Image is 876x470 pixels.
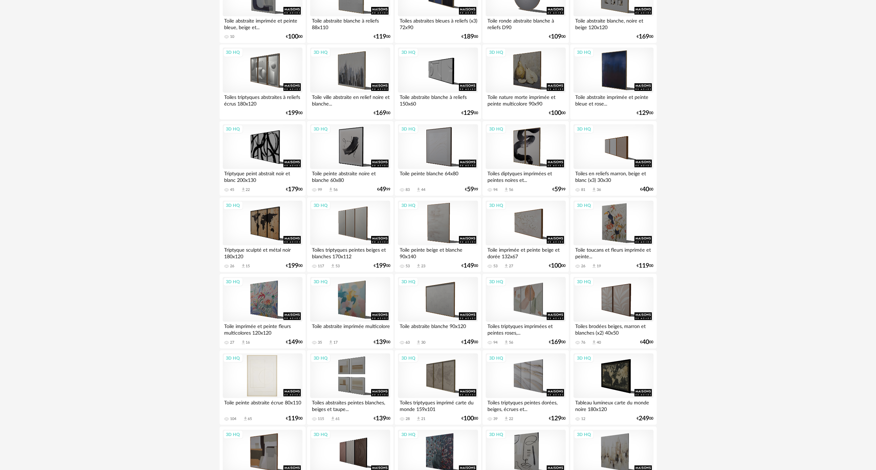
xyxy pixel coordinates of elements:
[570,274,656,349] a: 3D HQ Toiles brodées beiges, marron et blanches (x2) 40x50 76 Download icon 40 €4000
[330,263,335,269] span: Download icon
[311,125,331,134] div: 3D HQ
[483,198,569,272] a: 3D HQ Toile imprimée et peinte beige et dorée 132x67 53 Download icon 27 €10000
[288,187,298,192] span: 179
[328,340,333,345] span: Download icon
[597,264,601,269] div: 19
[318,417,324,421] div: 115
[288,416,298,421] span: 119
[288,263,298,268] span: 199
[286,34,303,39] div: € 00
[483,121,569,196] a: 3D HQ Toiles diptyques imprimées et peintes noires et... 94 Download icon 56 €5999
[330,416,335,421] span: Download icon
[248,417,252,421] div: 65
[376,416,386,421] span: 139
[509,417,513,421] div: 22
[483,274,569,349] a: 3D HQ Toiles triptyques imprimées et peintes roses,... 94 Download icon 56 €16900
[592,263,597,269] span: Download icon
[377,187,390,192] div: € 99
[592,187,597,192] span: Download icon
[406,340,410,345] div: 63
[551,263,562,268] span: 100
[398,245,478,259] div: Toile peinte beige et blanche 90x140
[333,340,338,345] div: 17
[286,416,303,421] div: € 00
[421,187,425,192] div: 44
[398,93,478,107] div: Toile abstraite blanche à reliefs 150x60
[223,125,243,134] div: 3D HQ
[509,264,513,269] div: 27
[581,417,585,421] div: 12
[398,322,478,336] div: Toile abstraite blanche 90x120
[307,350,393,425] a: 3D HQ Toiles abstraites peintes blanches, beiges et taupe... 115 Download icon 61 €13900
[493,264,497,269] div: 53
[483,44,569,119] a: 3D HQ Toile nature morte imprimée et peinte multicolore 90x90 €10000
[416,263,421,269] span: Download icon
[223,48,243,57] div: 3D HQ
[504,263,509,269] span: Download icon
[592,340,597,345] span: Download icon
[549,263,566,268] div: € 00
[461,340,478,345] div: € 00
[416,340,421,345] span: Download icon
[241,263,246,269] span: Download icon
[310,93,390,107] div: Toile ville abstraite en relief noire et blanche...
[395,274,481,349] a: 3D HQ Toile abstraite blanche 90x120 63 Download icon 30 €14900
[395,44,481,119] a: 3D HQ Toile abstraite blanche à reliefs 150x60 €12900
[637,111,654,116] div: € 00
[574,125,594,134] div: 3D HQ
[570,198,656,272] a: 3D HQ Toile toucans et fleurs imprimée et peinte... 26 Download icon 19 €11900
[374,111,390,116] div: € 00
[416,416,421,421] span: Download icon
[486,398,565,412] div: Toiles triptyques peintes dorées, beiges, écrues et...
[223,277,243,286] div: 3D HQ
[643,187,649,192] span: 40
[574,354,594,363] div: 3D HQ
[379,187,386,192] span: 49
[504,416,509,421] span: Download icon
[286,263,303,268] div: € 00
[573,16,653,30] div: Toile abstraite blanche, noire et beige 120x120
[376,263,386,268] span: 199
[318,264,324,269] div: 117
[374,263,390,268] div: € 00
[639,34,649,39] span: 169
[637,34,654,39] div: € 00
[220,198,306,272] a: 3D HQ Triptyque sculpté et métal noir 180x120 26 Download icon 15 €19900
[574,201,594,210] div: 3D HQ
[463,263,474,268] span: 149
[286,111,303,116] div: € 00
[286,340,303,345] div: € 00
[223,354,243,363] div: 3D HQ
[486,48,506,57] div: 3D HQ
[406,417,410,421] div: 28
[246,187,250,192] div: 22
[640,340,654,345] div: € 00
[486,430,506,439] div: 3D HQ
[486,16,565,30] div: Toile ronde abstraite blanche à reliefs D90
[398,169,478,183] div: Toile peinte blanche 64x80
[486,201,506,210] div: 3D HQ
[643,340,649,345] span: 40
[467,187,474,192] span: 59
[574,48,594,57] div: 3D HQ
[376,340,386,345] span: 139
[311,430,331,439] div: 3D HQ
[374,340,390,345] div: € 00
[223,169,303,183] div: Triptyque peint abstrait noir et blanc 200x130
[463,340,474,345] span: 149
[581,187,585,192] div: 81
[223,430,243,439] div: 3D HQ
[220,121,306,196] a: 3D HQ Triptyque peint abstrait noir et blanc 200x130 45 Download icon 22 €17900
[230,417,237,421] div: 104
[573,245,653,259] div: Toile toucans et fleurs imprimée et peinte...
[639,111,649,116] span: 129
[581,264,585,269] div: 26
[318,340,322,345] div: 35
[310,322,390,336] div: Toile abstraite imprimée multicolore
[493,340,497,345] div: 94
[307,198,393,272] a: 3D HQ Toiles triptyques peintes beiges et blanches 170x112 117 Download icon 53 €19900
[246,340,250,345] div: 16
[241,187,246,192] span: Download icon
[463,416,474,421] span: 100
[483,350,569,425] a: 3D HQ Toiles triptyques peintes dorées, beiges, écrues et... 39 Download icon 22 €12900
